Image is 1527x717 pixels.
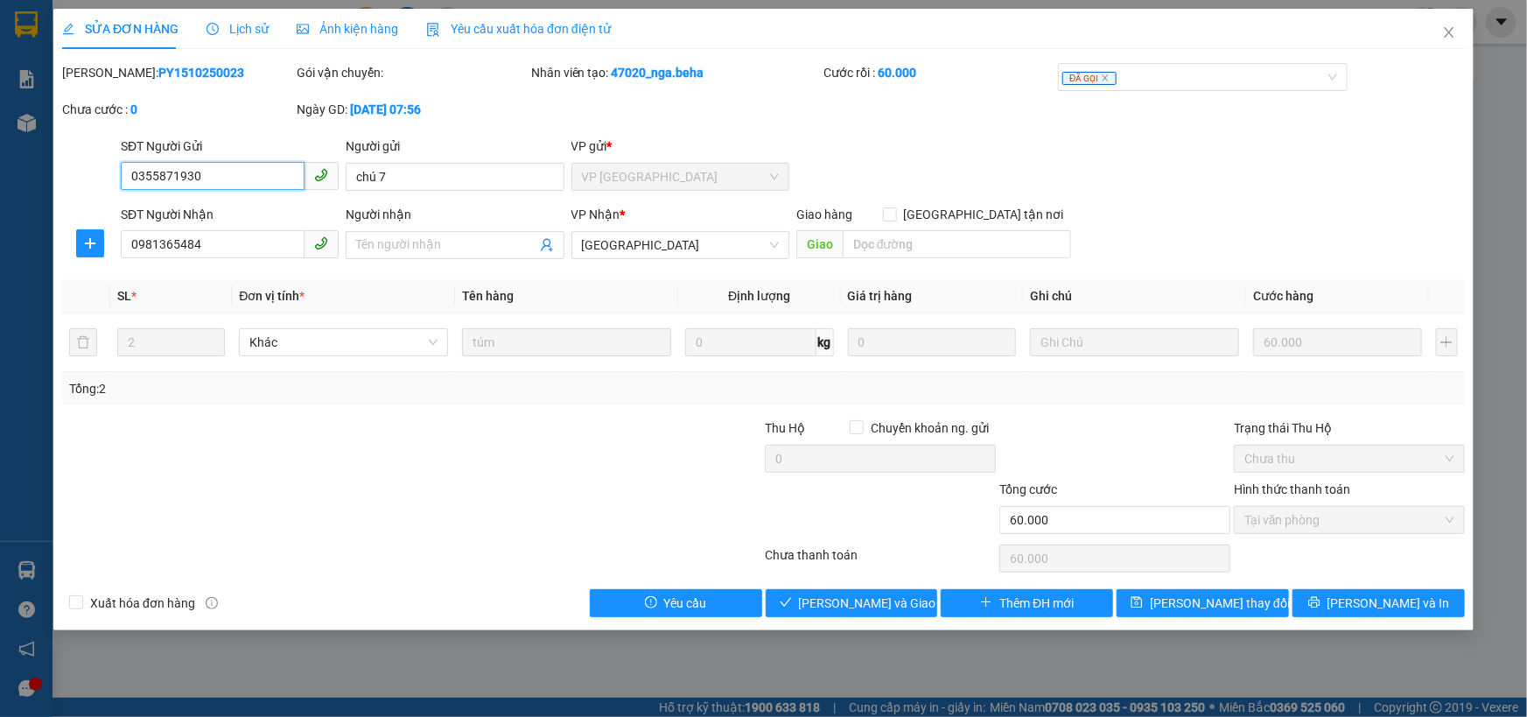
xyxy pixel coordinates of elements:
[207,23,219,35] span: clock-circle
[848,328,1017,356] input: 0
[823,63,1054,82] div: Cước rồi :
[1436,328,1458,356] button: plus
[346,137,564,156] div: Người gửi
[69,328,97,356] button: delete
[350,102,421,116] b: [DATE] 07:56
[878,66,916,80] b: 60.000
[582,164,779,190] span: VP PHÚ YÊN
[664,594,707,613] span: Yêu cầu
[117,289,131,303] span: SL
[540,238,554,252] span: user-add
[121,205,339,224] div: SĐT Người Nhận
[780,596,792,610] span: check
[999,482,1057,496] span: Tổng cước
[765,421,805,435] span: Thu Hộ
[77,236,103,250] span: plus
[346,205,564,224] div: Người nhận
[1253,328,1422,356] input: 0
[1131,596,1143,610] span: save
[158,66,244,80] b: PY1510250023
[249,329,438,355] span: Khác
[1244,446,1454,472] span: Chưa thu
[799,594,967,613] span: [PERSON_NAME] và Giao hàng
[582,232,779,258] span: ĐẮK LẮK
[62,22,179,36] span: SỬA ĐƠN HÀNG
[1101,74,1110,82] span: close
[1062,72,1117,85] span: ĐÃ GỌI
[121,137,339,156] div: SĐT Người Gửi
[1234,482,1350,496] label: Hình thức thanh toán
[1030,328,1239,356] input: Ghi Chú
[314,236,328,250] span: phone
[1023,279,1246,313] th: Ghi chú
[462,289,514,303] span: Tên hàng
[571,207,620,221] span: VP Nhận
[1425,9,1474,58] button: Close
[796,230,843,258] span: Giao
[764,545,998,576] div: Chưa thanh toán
[314,168,328,182] span: phone
[207,22,269,36] span: Lịch sử
[76,229,104,257] button: plus
[728,289,790,303] span: Định lượng
[297,100,528,119] div: Ngày GD:
[897,205,1071,224] span: [GEOGRAPHIC_DATA] tận nơi
[206,597,218,609] span: info-circle
[1327,594,1450,613] span: [PERSON_NAME] và In
[531,63,821,82] div: Nhân viên tạo:
[1150,594,1290,613] span: [PERSON_NAME] thay đổi
[816,328,834,356] span: kg
[297,63,528,82] div: Gói vận chuyển:
[941,589,1113,617] button: plusThêm ĐH mới
[83,594,202,613] span: Xuất hóa đơn hàng
[1308,596,1320,610] span: printer
[590,589,762,617] button: exclamation-circleYêu cầu
[1117,589,1289,617] button: save[PERSON_NAME] thay đổi
[297,22,398,36] span: Ảnh kiện hàng
[848,289,913,303] span: Giá trị hàng
[130,102,137,116] b: 0
[980,596,992,610] span: plus
[645,596,657,610] span: exclamation-circle
[612,66,704,80] b: 47020_nga.beha
[1244,507,1454,533] span: Tại văn phòng
[62,100,293,119] div: Chưa cước :
[462,328,671,356] input: VD: Bàn, Ghế
[999,594,1074,613] span: Thêm ĐH mới
[1253,289,1313,303] span: Cước hàng
[864,418,996,438] span: Chuyển khoản ng. gửi
[766,589,938,617] button: check[PERSON_NAME] và Giao hàng
[239,289,305,303] span: Đơn vị tính
[1442,25,1456,39] span: close
[297,23,309,35] span: picture
[426,23,440,37] img: icon
[796,207,852,221] span: Giao hàng
[843,230,1071,258] input: Dọc đường
[62,63,293,82] div: [PERSON_NAME]:
[426,22,611,36] span: Yêu cầu xuất hóa đơn điện tử
[571,137,789,156] div: VP gửi
[1234,418,1465,438] div: Trạng thái Thu Hộ
[69,379,590,398] div: Tổng: 2
[62,23,74,35] span: edit
[1292,589,1465,617] button: printer[PERSON_NAME] và In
